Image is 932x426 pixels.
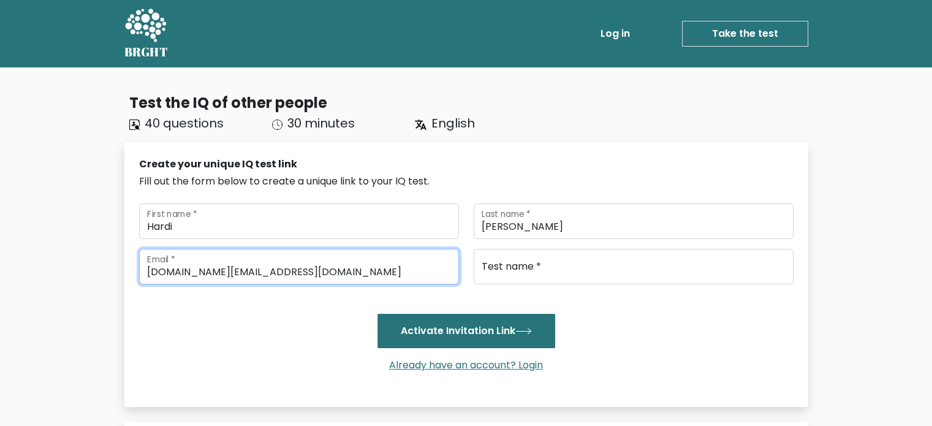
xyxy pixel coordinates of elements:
[596,21,635,46] a: Log in
[139,249,459,284] input: Email
[377,314,555,348] button: Activate Invitation Link
[145,115,224,132] span: 40 questions
[139,174,794,189] div: Fill out the form below to create a unique link to your IQ test.
[287,115,355,132] span: 30 minutes
[431,115,475,132] span: English
[124,45,169,59] h5: BRGHT
[129,92,808,114] div: Test the IQ of other people
[124,5,169,63] a: BRGHT
[139,203,459,239] input: First name
[474,203,794,239] input: Last name
[682,21,808,47] a: Take the test
[384,358,548,372] a: Already have an account? Login
[139,157,794,172] div: Create your unique IQ test link
[474,249,794,284] input: Test name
